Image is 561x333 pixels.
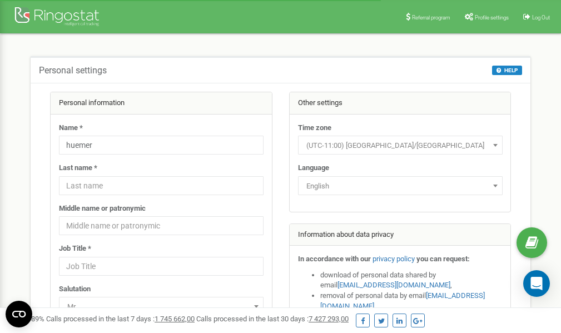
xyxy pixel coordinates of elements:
[6,301,32,327] button: Open CMP widget
[337,281,450,289] a: [EMAIL_ADDRESS][DOMAIN_NAME]
[309,315,349,323] u: 7 427 293,00
[532,14,550,21] span: Log Out
[59,123,83,133] label: Name *
[63,299,260,315] span: Mr.
[412,14,450,21] span: Referral program
[290,224,511,246] div: Information about data privacy
[302,178,499,194] span: English
[298,136,503,155] span: (UTC-11:00) Pacific/Midway
[373,255,415,263] a: privacy policy
[302,138,499,153] span: (UTC-11:00) Pacific/Midway
[59,163,97,173] label: Last name *
[475,14,509,21] span: Profile settings
[59,257,264,276] input: Job Title
[155,315,195,323] u: 1 745 662,00
[59,297,264,316] span: Mr.
[39,66,107,76] h5: Personal settings
[298,163,329,173] label: Language
[51,92,272,115] div: Personal information
[320,270,503,291] li: download of personal data shared by email ,
[59,203,146,214] label: Middle name or patronymic
[46,315,195,323] span: Calls processed in the last 7 days :
[59,136,264,155] input: Name
[298,123,331,133] label: Time zone
[290,92,511,115] div: Other settings
[59,216,264,235] input: Middle name or patronymic
[320,291,503,311] li: removal of personal data by email ,
[492,66,522,75] button: HELP
[298,255,371,263] strong: In accordance with our
[59,243,91,254] label: Job Title *
[59,284,91,295] label: Salutation
[523,270,550,297] div: Open Intercom Messenger
[196,315,349,323] span: Calls processed in the last 30 days :
[416,255,470,263] strong: you can request:
[298,176,503,195] span: English
[59,176,264,195] input: Last name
